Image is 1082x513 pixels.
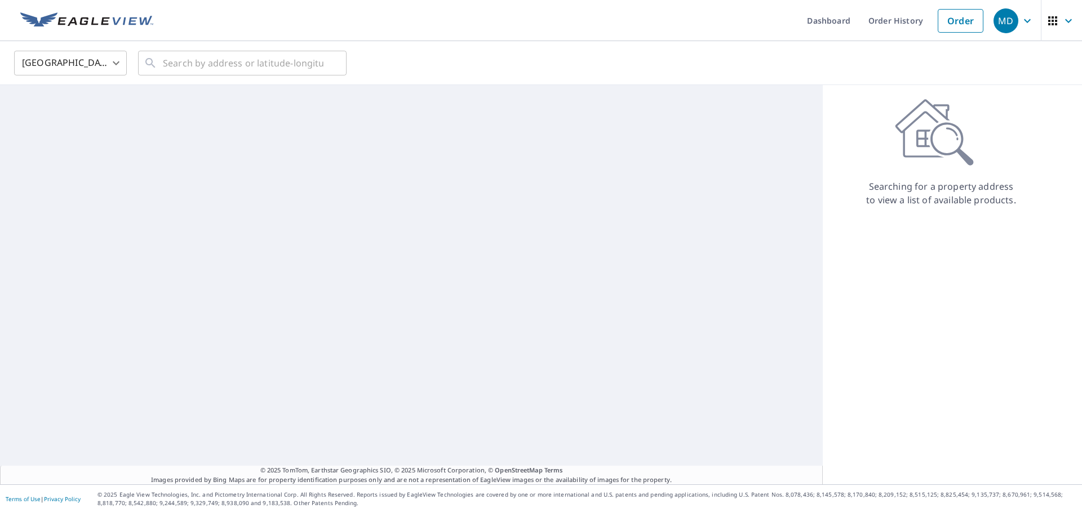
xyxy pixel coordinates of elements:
[14,47,127,79] div: [GEOGRAPHIC_DATA]
[544,466,563,474] a: Terms
[163,47,323,79] input: Search by address or latitude-longitude
[495,466,542,474] a: OpenStreetMap
[260,466,563,475] span: © 2025 TomTom, Earthstar Geographics SIO, © 2025 Microsoft Corporation, ©
[866,180,1017,207] p: Searching for a property address to view a list of available products.
[994,8,1018,33] div: MD
[938,9,983,33] a: Order
[6,495,41,503] a: Terms of Use
[6,496,81,502] p: |
[44,495,81,503] a: Privacy Policy
[97,490,1076,507] p: © 2025 Eagle View Technologies, Inc. and Pictometry International Corp. All Rights Reserved. Repo...
[20,12,153,29] img: EV Logo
